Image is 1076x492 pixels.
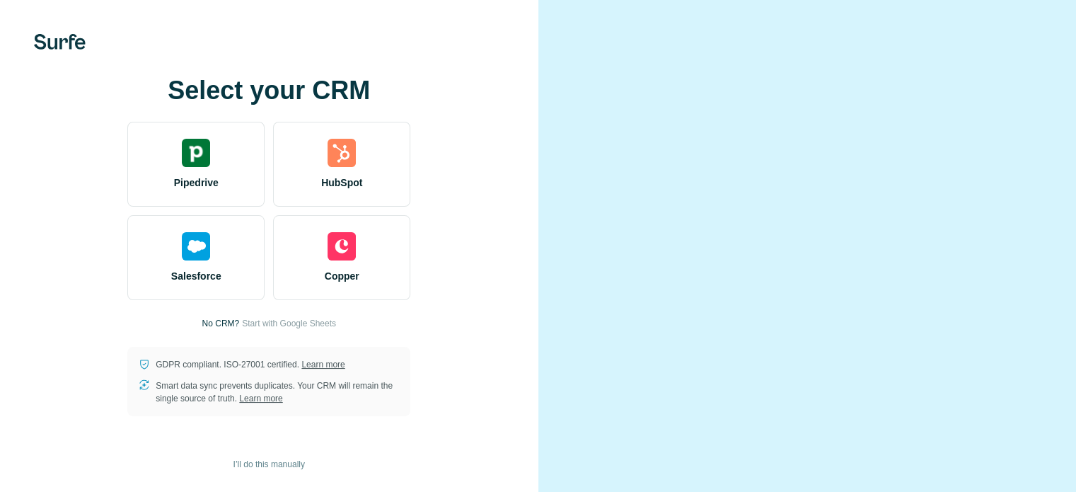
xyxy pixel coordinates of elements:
[127,76,410,105] h1: Select your CRM
[156,379,399,405] p: Smart data sync prevents duplicates. Your CRM will remain the single source of truth.
[182,139,210,167] img: pipedrive's logo
[224,454,315,475] button: I’ll do this manually
[328,232,356,261] img: copper's logo
[171,269,221,283] span: Salesforce
[301,360,345,370] a: Learn more
[328,139,356,167] img: hubspot's logo
[156,358,345,371] p: GDPR compliant. ISO-27001 certified.
[34,34,86,50] img: Surfe's logo
[233,458,305,471] span: I’ll do this manually
[182,232,210,261] img: salesforce's logo
[242,317,336,330] button: Start with Google Sheets
[239,394,282,404] a: Learn more
[325,269,359,283] span: Copper
[321,176,362,190] span: HubSpot
[174,176,219,190] span: Pipedrive
[202,317,240,330] p: No CRM?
